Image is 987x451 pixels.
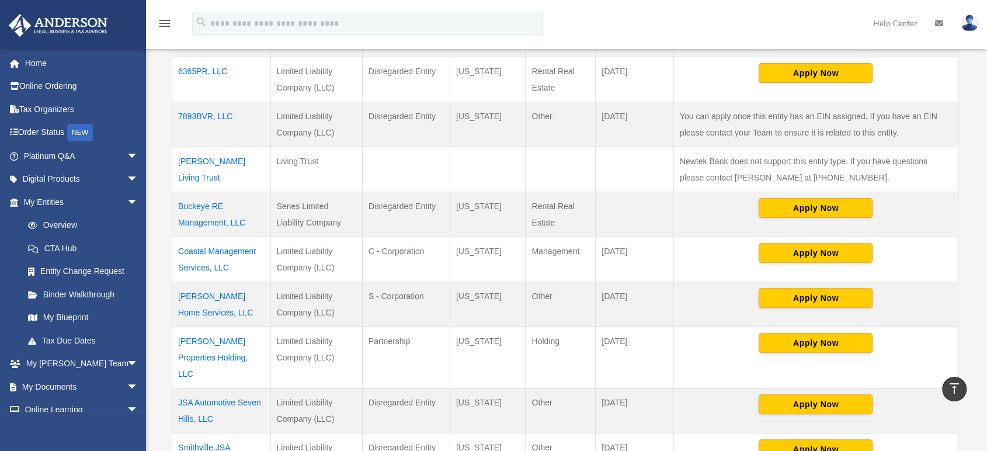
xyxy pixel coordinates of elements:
[270,282,362,327] td: Limited Liability Company (LLC)
[127,190,150,214] span: arrow_drop_down
[759,198,873,218] button: Apply Now
[127,398,150,422] span: arrow_drop_down
[362,388,450,433] td: Disregarded Entity
[16,283,150,306] a: Binder Walkthrough
[127,144,150,168] span: arrow_drop_down
[673,102,958,147] td: You can apply once this entity has an EIN assigned. If you have an EIN please contact your Team t...
[270,192,362,237] td: Series Limited Liability Company
[596,57,674,102] td: [DATE]
[172,327,271,388] td: [PERSON_NAME] Properties Holding, LLC
[526,388,596,433] td: Other
[450,57,526,102] td: [US_STATE]
[16,260,150,283] a: Entity Change Request
[158,16,172,30] i: menu
[8,352,156,376] a: My [PERSON_NAME] Teamarrow_drop_down
[172,57,271,102] td: 6365PR, LLC
[596,237,674,282] td: [DATE]
[450,388,526,433] td: [US_STATE]
[127,352,150,376] span: arrow_drop_down
[947,381,961,396] i: vertical_align_top
[362,192,450,237] td: Disregarded Entity
[961,15,978,32] img: User Pic
[759,333,873,353] button: Apply Now
[759,243,873,263] button: Apply Now
[526,57,596,102] td: Rental Real Estate
[759,63,873,83] button: Apply Now
[450,192,526,237] td: [US_STATE]
[195,16,208,29] i: search
[596,327,674,388] td: [DATE]
[16,237,150,260] a: CTA Hub
[158,20,172,30] a: menu
[8,51,156,75] a: Home
[526,282,596,327] td: Other
[8,190,150,214] a: My Entitiesarrow_drop_down
[526,192,596,237] td: Rental Real Estate
[450,237,526,282] td: [US_STATE]
[673,147,958,192] td: Newtek Bank does not support this entity type. If you have questions please contact [PERSON_NAME]...
[362,237,450,282] td: C - Corporation
[16,214,144,237] a: Overview
[172,147,271,192] td: [PERSON_NAME] Living Trust
[8,168,156,191] a: Digital Productsarrow_drop_down
[596,282,674,327] td: [DATE]
[270,237,362,282] td: Limited Liability Company (LLC)
[172,282,271,327] td: [PERSON_NAME] Home Services, LLC
[172,192,271,237] td: Buckeye RE Management, LLC
[270,57,362,102] td: Limited Liability Company (LLC)
[8,398,156,422] a: Online Learningarrow_drop_down
[450,282,526,327] td: [US_STATE]
[270,388,362,433] td: Limited Liability Company (LLC)
[526,237,596,282] td: Management
[8,98,156,121] a: Tax Organizers
[596,102,674,147] td: [DATE]
[8,144,156,168] a: Platinum Q&Aarrow_drop_down
[8,121,156,145] a: Order StatusNEW
[127,168,150,192] span: arrow_drop_down
[450,327,526,388] td: [US_STATE]
[362,57,450,102] td: Disregarded Entity
[5,14,111,37] img: Anderson Advisors Platinum Portal
[362,102,450,147] td: Disregarded Entity
[127,375,150,399] span: arrow_drop_down
[270,327,362,388] td: Limited Liability Company (LLC)
[172,388,271,433] td: JSA Automotive Seven Hills, LLC
[270,147,362,192] td: Living Trust
[526,102,596,147] td: Other
[172,102,271,147] td: 7893BVR, LLC
[8,375,156,398] a: My Documentsarrow_drop_down
[67,124,93,141] div: NEW
[16,306,150,329] a: My Blueprint
[759,394,873,414] button: Apply Now
[16,329,150,352] a: Tax Due Dates
[172,237,271,282] td: Coastal Management Services, LLC
[270,102,362,147] td: Limited Liability Company (LLC)
[8,75,156,98] a: Online Ordering
[362,282,450,327] td: S - Corporation
[450,102,526,147] td: [US_STATE]
[942,377,967,401] a: vertical_align_top
[596,388,674,433] td: [DATE]
[362,327,450,388] td: Partnership
[759,288,873,308] button: Apply Now
[526,327,596,388] td: Holding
